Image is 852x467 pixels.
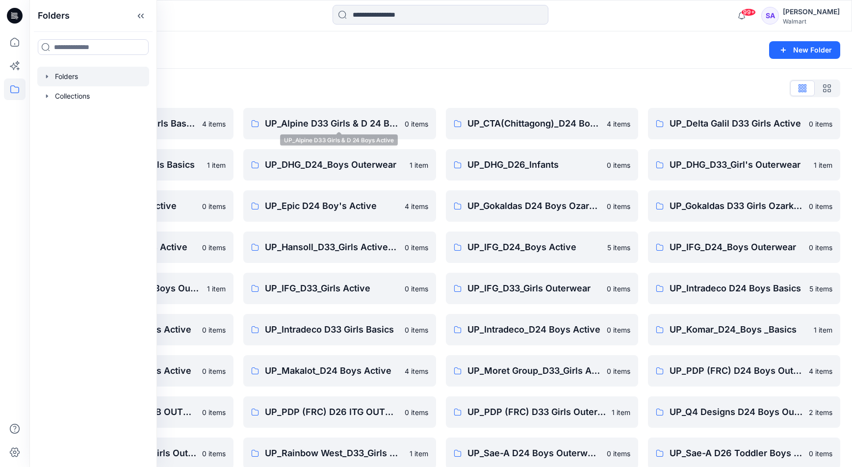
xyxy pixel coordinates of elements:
[648,149,840,181] a: UP_DHG_D33_Girl's Outerwear1 item
[783,18,840,25] div: Walmart
[783,6,840,18] div: [PERSON_NAME]
[207,284,226,294] p: 1 item
[265,117,398,130] p: UP_Alpine D33 Girls & D 24 Boys Active
[265,199,398,213] p: UP_Epic D24 Boy's Active
[446,273,638,304] a: UP_IFG_D33_Girls Outerwear0 items
[265,282,398,295] p: UP_IFG_D33_Girls Active
[446,149,638,181] a: UP_DHG_D26_Infants0 items
[648,314,840,345] a: UP_Komar_D24_Boys _Basics1 item
[446,190,638,222] a: UP_Gokaldas D24 Boys Ozark Trails0 items
[265,364,398,378] p: UP_Makalot_D24 Boys Active
[809,119,832,129] p: 0 items
[467,199,601,213] p: UP_Gokaldas D24 Boys Ozark Trails
[467,158,601,172] p: UP_DHG_D26_Infants
[670,364,803,378] p: UP_PDP (FRC) D24 Boys Outerwear
[809,242,832,253] p: 0 items
[670,117,803,130] p: UP_Delta Galil D33 Girls Active
[202,407,226,417] p: 0 items
[814,160,832,170] p: 1 item
[670,158,808,172] p: UP_DHG_D33_Girl's Outerwear
[607,284,630,294] p: 0 items
[202,366,226,376] p: 0 items
[202,119,226,129] p: 4 items
[607,242,630,253] p: 5 items
[405,201,428,211] p: 4 items
[243,273,436,304] a: UP_IFG_D33_Girls Active0 items
[446,232,638,263] a: UP_IFG_D24_Boys Active5 items
[467,446,601,460] p: UP_Sae-A D24 Boys Outerwear
[243,149,436,181] a: UP_DHG_D24_Boys Outerwear1 item
[265,240,398,254] p: UP_Hansoll_D33_Girls Active & Bottoms
[612,407,630,417] p: 1 item
[809,366,832,376] p: 4 items
[405,325,428,335] p: 0 items
[769,41,840,59] button: New Folder
[265,323,398,337] p: UP_Intradeco D33 Girls Basics
[405,284,428,294] p: 0 items
[607,325,630,335] p: 0 items
[648,108,840,139] a: UP_Delta Galil D33 Girls Active0 items
[202,201,226,211] p: 0 items
[761,7,779,25] div: SA
[202,448,226,459] p: 0 items
[809,448,832,459] p: 0 items
[446,355,638,387] a: UP_Moret Group_D33_Girls Active0 items
[467,282,601,295] p: UP_IFG_D33_Girls Outerwear
[648,232,840,263] a: UP_IFG_D24_Boys Outerwear0 items
[607,160,630,170] p: 0 items
[405,366,428,376] p: 4 items
[265,158,403,172] p: UP_DHG_D24_Boys Outerwear
[670,199,803,213] p: UP_Gokaldas D33 Girls Ozark Trails
[405,119,428,129] p: 0 items
[265,405,398,419] p: UP_PDP (FRC) D26 ITG OUTERWEAR
[243,190,436,222] a: UP_Epic D24 Boy's Active4 items
[243,355,436,387] a: UP_Makalot_D24 Boys Active4 items
[243,314,436,345] a: UP_Intradeco D33 Girls Basics0 items
[741,8,756,16] span: 99+
[467,405,606,419] p: UP_PDP (FRC) D33 Girls Outerwear
[607,201,630,211] p: 0 items
[446,314,638,345] a: UP_Intradeco_D24 Boys Active0 items
[607,366,630,376] p: 0 items
[648,355,840,387] a: UP_PDP (FRC) D24 Boys Outerwear4 items
[446,396,638,428] a: UP_PDP (FRC) D33 Girls Outerwear1 item
[607,119,630,129] p: 4 items
[670,405,803,419] p: UP_Q4 Designs D24 Boys Outerwear
[410,160,428,170] p: 1 item
[243,232,436,263] a: UP_Hansoll_D33_Girls Active & Bottoms0 items
[648,190,840,222] a: UP_Gokaldas D33 Girls Ozark Trails0 items
[202,325,226,335] p: 0 items
[809,407,832,417] p: 2 items
[446,108,638,139] a: UP_CTA(Chittagong)_D24 Boy's Active4 items
[243,396,436,428] a: UP_PDP (FRC) D26 ITG OUTERWEAR0 items
[405,407,428,417] p: 0 items
[670,446,803,460] p: UP_Sae-A D26 Toddler Boys Outwear
[607,448,630,459] p: 0 items
[467,240,601,254] p: UP_IFG_D24_Boys Active
[809,201,832,211] p: 0 items
[670,323,808,337] p: UP_Komar_D24_Boys _Basics
[467,364,601,378] p: UP_Moret Group_D33_Girls Active
[809,284,832,294] p: 5 items
[648,396,840,428] a: UP_Q4 Designs D24 Boys Outerwear2 items
[207,160,226,170] p: 1 item
[467,323,601,337] p: UP_Intradeco_D24 Boys Active
[648,273,840,304] a: UP_Intradeco D24 Boys Basics5 items
[670,240,803,254] p: UP_IFG_D24_Boys Outerwear
[265,446,403,460] p: UP_Rainbow West_D33_Girls Swim
[467,117,601,130] p: UP_CTA(Chittagong)_D24 Boy's Active
[410,448,428,459] p: 1 item
[243,108,436,139] a: UP_Alpine D33 Girls & D 24 Boys Active0 items
[202,242,226,253] p: 0 items
[405,242,428,253] p: 0 items
[814,325,832,335] p: 1 item
[670,282,803,295] p: UP_Intradeco D24 Boys Basics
